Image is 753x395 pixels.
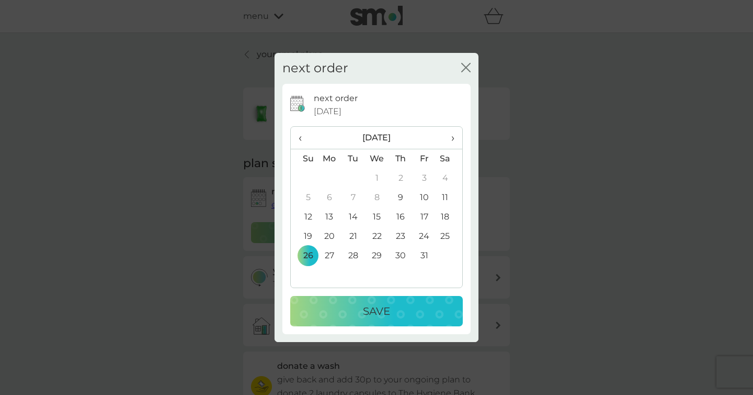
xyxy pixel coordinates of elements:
[413,227,436,246] td: 24
[317,149,341,169] th: Mo
[413,149,436,169] th: Fr
[314,105,341,118] span: [DATE]
[389,207,413,227] td: 16
[363,303,390,320] p: Save
[317,127,436,149] th: [DATE]
[389,169,413,188] td: 2
[314,92,358,105] p: next order
[317,227,341,246] td: 20
[365,188,389,207] td: 8
[290,296,463,326] button: Save
[389,246,413,266] td: 30
[282,61,348,76] h2: next order
[341,188,365,207] td: 7
[365,207,389,227] td: 15
[341,227,365,246] td: 21
[365,246,389,266] td: 29
[436,188,462,207] td: 11
[365,227,389,246] td: 22
[461,63,471,74] button: close
[291,149,317,169] th: Su
[299,127,310,149] span: ‹
[341,246,365,266] td: 28
[444,127,454,149] span: ›
[317,188,341,207] td: 6
[317,246,341,266] td: 27
[413,188,436,207] td: 10
[436,169,462,188] td: 4
[291,188,317,207] td: 5
[389,227,413,246] td: 23
[389,149,413,169] th: Th
[413,169,436,188] td: 3
[341,149,365,169] th: Tu
[291,227,317,246] td: 19
[389,188,413,207] td: 9
[436,149,462,169] th: Sa
[317,207,341,227] td: 13
[341,207,365,227] td: 14
[413,246,436,266] td: 31
[365,169,389,188] td: 1
[436,227,462,246] td: 25
[436,207,462,227] td: 18
[291,246,317,266] td: 26
[365,149,389,169] th: We
[291,207,317,227] td: 12
[413,207,436,227] td: 17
